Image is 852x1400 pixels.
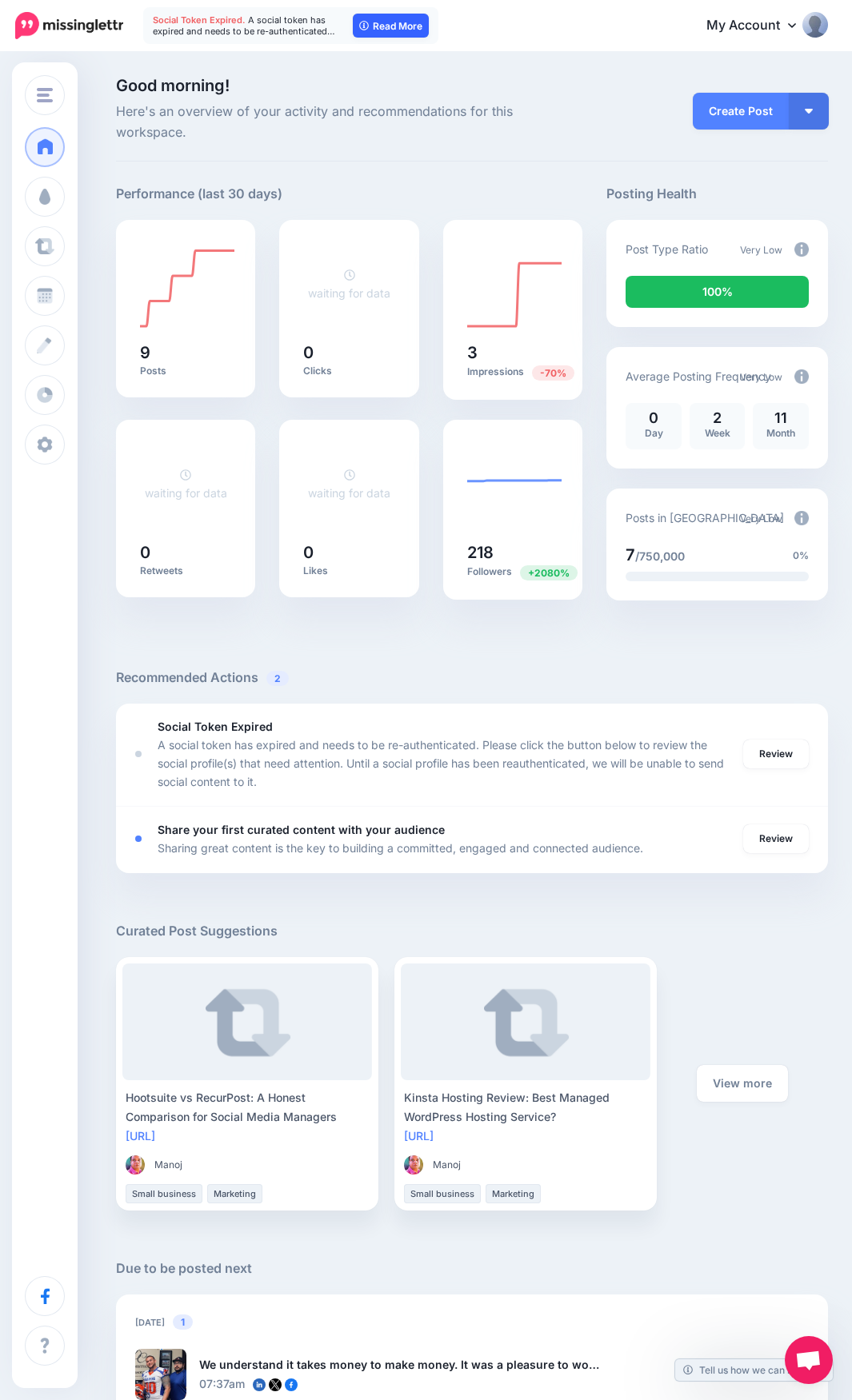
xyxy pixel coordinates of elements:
a: Review [743,740,809,768]
li: Small business [126,1184,202,1203]
span: Previous period: 10 [520,565,578,580]
p: A social token has expired and needs to be re-authenticated. Please click the button below to rev... [158,736,727,791]
span: 1 [173,1314,193,1330]
h5: 3 [467,345,558,361]
p: Likes [303,564,394,577]
span: Social Token Expired. [153,14,246,26]
span: Previous period: 10 [532,365,574,381]
a: Open chat [785,1336,833,1384]
a: waiting for data [145,468,227,500]
span: Very Low [740,244,782,256]
div: <div class='status-dot small red margin-right'></div>Error [135,751,142,757]
a: My Account [690,6,828,46]
a: waiting for data [308,468,390,500]
a: Read More [353,14,429,38]
b: Social Token Expired [158,720,273,733]
span: Month [766,427,795,439]
div: Kinsta Hosting Review: Best Managed WordPress Hosting Service? [404,1088,647,1127]
p: Post Type Ratio [626,240,708,258]
h5: 0 [303,345,394,361]
img: info-circle-grey.png [794,369,809,384]
a: View more [697,1065,788,1102]
span: Good morning! [116,76,230,95]
h5: Due to be posted next [116,1258,828,1278]
a: [URL] [404,1129,434,1143]
h5: Posting Health [606,184,828,204]
a: Tell us how we can improve [675,1359,833,1381]
img: twitter-square.png [269,1378,282,1391]
img: linkedin-square.png [253,1378,266,1391]
p: 2 [698,411,738,425]
h5: Curated Post Suggestions [116,921,828,941]
h5: [DATE] [135,1315,809,1330]
span: 07:37am [199,1377,245,1390]
a: Review [743,824,809,853]
img: info-circle-grey.png [794,511,809,525]
li: Marketing [207,1184,262,1203]
div: Hootsuite vs RecurPost: A Honest Comparison for Social Media Managers [126,1088,369,1127]
span: Manoj [433,1157,461,1173]
p: Retweets [140,564,231,577]
img: Q4V7QUO4NL7KLF7ETPAEVJZD8V2L8K9O_thumb.jpg [404,1155,423,1175]
p: 11 [761,411,801,425]
div: 100% of your posts in the last 30 days were manually created (i.e. were not from Drip Campaigns o... [626,276,809,308]
a: Create Post [693,93,789,130]
span: Week [705,427,730,439]
span: Manoj [154,1157,182,1173]
img: menu.png [37,88,53,102]
img: info-circle-grey.png [794,242,809,257]
span: Very Low [740,513,782,525]
div: We understand it takes money to make money. It was a pleasure to work with your team. [199,1355,602,1374]
p: Average Posting Frequency [626,367,771,385]
p: Impressions [467,365,558,380]
h5: 218 [467,544,558,560]
span: 0% [793,548,809,564]
h5: Recommended Actions [116,668,828,688]
img: Q4V7QUO4NL7KLF7ETPAEVJZD8V2L8K9O_thumb.jpg [126,1155,145,1175]
span: 2 [266,671,289,686]
p: Posts in [GEOGRAPHIC_DATA] [626,509,784,527]
h5: 9 [140,345,231,361]
p: Clicks [303,365,394,377]
span: Day [645,427,663,439]
p: Sharing great content is the key to building a committed, engaged and connected audience. [158,839,643,857]
h5: 0 [303,544,394,560]
li: Marketing [486,1184,541,1203]
span: Here's an overview of your activity and recommendations for this workspace. [116,102,582,143]
img: Missinglettr [15,12,123,39]
b: Share your first curated content with your audience [158,823,445,836]
h5: Performance (last 30 days) [116,184,282,204]
p: 0 [634,411,674,425]
p: Posts [140,365,231,377]
span: Very Low [740,371,782,383]
a: waiting for data [308,268,390,300]
h5: 0 [140,544,231,560]
span: 7 [626,545,635,564]
img: arrow-down-white.png [805,109,813,114]
img: facebook-square.png [285,1378,298,1391]
li: Small business [404,1184,481,1203]
a: [URL] [126,1129,155,1143]
span: A social token has expired and needs to be re-authenticated… [153,14,335,37]
span: /750,000 [635,549,685,563]
p: Followers [467,564,558,580]
div: <div class='status-dot small red margin-right'></div>Error [135,836,142,842]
